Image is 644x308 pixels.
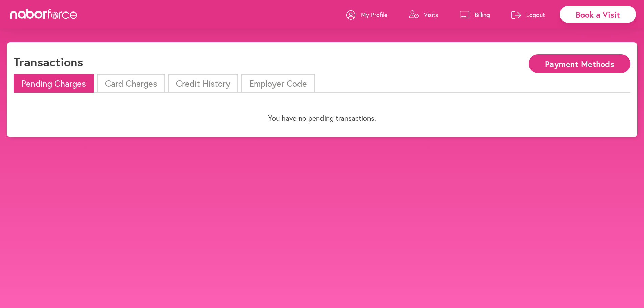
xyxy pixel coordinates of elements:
p: Logout [526,10,545,19]
a: My Profile [346,4,387,25]
button: Payment Methods [529,54,630,73]
a: Visits [409,4,438,25]
li: Credit History [168,74,238,93]
div: Book a Visit [560,6,636,23]
h1: Transactions [14,54,83,69]
a: Billing [460,4,490,25]
p: You have no pending transactions. [14,114,630,122]
a: Logout [511,4,545,25]
p: Billing [475,10,490,19]
p: My Profile [361,10,387,19]
p: Visits [424,10,438,19]
li: Employer Code [241,74,315,93]
li: Card Charges [97,74,165,93]
a: Payment Methods [529,60,630,66]
li: Pending Charges [14,74,94,93]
